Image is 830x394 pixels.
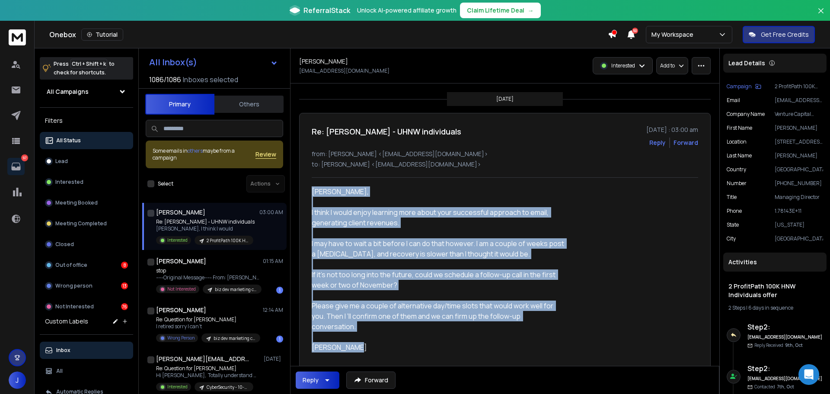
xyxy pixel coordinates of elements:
[775,235,823,242] p: [GEOGRAPHIC_DATA]
[40,115,133,127] h3: Filters
[727,152,752,159] p: Last Name
[496,96,514,103] p: [DATE]
[156,225,255,232] p: [PERSON_NAME], I think I would
[747,322,823,332] h6: Step 2 :
[167,384,188,390] p: Interested
[55,303,94,310] p: Not Interested
[296,372,339,389] button: Reply
[775,194,823,201] p: Managing Director
[55,282,93,289] p: Wrong person
[754,342,803,349] p: Reply Received
[215,286,256,293] p: biz dev marketing cro cco head of sales ceo 11-10k emp | Profit Path - Everyone - ICP Campaign
[40,342,133,359] button: Inbox
[727,111,765,118] p: Company Name
[55,179,83,186] p: Interested
[40,362,133,380] button: All
[40,153,133,170] button: Lead
[121,262,128,269] div: 8
[660,62,675,69] p: Add to
[727,221,739,228] p: State
[460,3,541,18] button: Claim Lifetime Deal→
[156,257,206,266] h1: [PERSON_NAME]
[747,375,823,382] h6: [EMAIL_ADDRESS][DOMAIN_NAME]
[207,237,248,244] p: 2 ProfitPath 100K HNW Individuals offer
[156,355,251,363] h1: [PERSON_NAME][EMAIL_ADDRESS][DOMAIN_NAME]
[40,256,133,274] button: Out of office8
[40,173,133,191] button: Interested
[156,323,260,330] p: I retired sorry I can’t
[299,57,348,66] h1: [PERSON_NAME]
[55,262,87,269] p: Out of office
[761,30,809,39] p: Get Free Credits
[55,199,98,206] p: Meeting Booked
[149,58,197,67] h1: All Inbox(s)
[728,304,745,311] span: 2 Steps
[346,372,396,389] button: Forward
[299,67,389,74] p: [EMAIL_ADDRESS][DOMAIN_NAME]
[40,132,133,149] button: All Status
[40,277,133,295] button: Wrong person13
[45,317,88,326] h3: Custom Labels
[167,286,196,292] p: Not Interested
[264,356,283,362] p: [DATE]
[259,209,283,216] p: 03:00 AM
[727,83,761,90] button: Campaign
[775,221,823,228] p: [US_STATE]
[156,372,260,379] p: Hi [PERSON_NAME], Totally understand where you’re
[214,95,284,114] button: Others
[775,83,823,90] p: 2 ProfitPath 100K HNW Individuals offer
[748,304,793,311] span: 6 days in sequence
[183,74,238,85] h3: Inboxes selected
[9,372,26,389] button: J
[728,282,821,299] h1: 2 ProfitPath 100K HNW Individuals offer
[156,267,260,274] p: stop
[727,208,742,215] p: Phone
[263,258,283,265] p: 01:15 AM
[276,287,283,294] div: 1
[121,303,128,310] div: 76
[357,6,456,15] p: Unlock AI-powered affiliate growth
[727,83,752,90] p: Campaign
[55,220,107,227] p: Meeting Completed
[55,241,74,248] p: Closed
[303,376,319,384] div: Reply
[156,208,205,217] h1: [PERSON_NAME]
[54,60,115,77] p: Press to check for shortcuts.
[81,29,123,41] button: Tutorial
[775,138,823,145] p: [STREET_ADDRESS][US_STATE]
[70,59,107,69] span: Ctrl + Shift + k
[728,59,765,67] p: Lead Details
[188,147,203,154] span: others
[727,235,736,242] p: City
[646,125,698,134] p: [DATE] : 03:00 am
[167,237,188,243] p: Interested
[775,111,823,118] p: Venture Capital Fund of [GEOGRAPHIC_DATA]
[727,125,752,131] p: First Name
[49,29,608,41] div: Onebox
[149,74,181,85] span: 1086 / 1086
[775,208,823,215] p: 1.78143E+11
[40,194,133,211] button: Meeting Booked
[121,282,128,289] div: 13
[276,336,283,343] div: 1
[156,274,260,281] p: -----Original Message----- From: [PERSON_NAME]
[727,180,747,187] p: Number
[728,304,821,311] div: |
[7,158,25,175] a: 97
[747,334,823,340] h6: [EMAIL_ADDRESS][DOMAIN_NAME]
[56,347,70,354] p: Inbox
[727,138,747,145] p: location
[167,335,195,341] p: Wrong Person
[156,365,260,372] p: Re: Question for [PERSON_NAME]
[156,306,206,314] h1: [PERSON_NAME]
[727,97,740,104] p: Email
[775,125,823,131] p: [PERSON_NAME]
[649,138,666,147] button: Reply
[785,342,803,348] span: 9th, Oct
[40,298,133,315] button: Not Interested76
[312,160,698,169] p: to: [PERSON_NAME] <[EMAIL_ADDRESS][DOMAIN_NAME]>
[255,150,276,159] button: Review
[632,28,638,34] span: 50
[40,236,133,253] button: Closed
